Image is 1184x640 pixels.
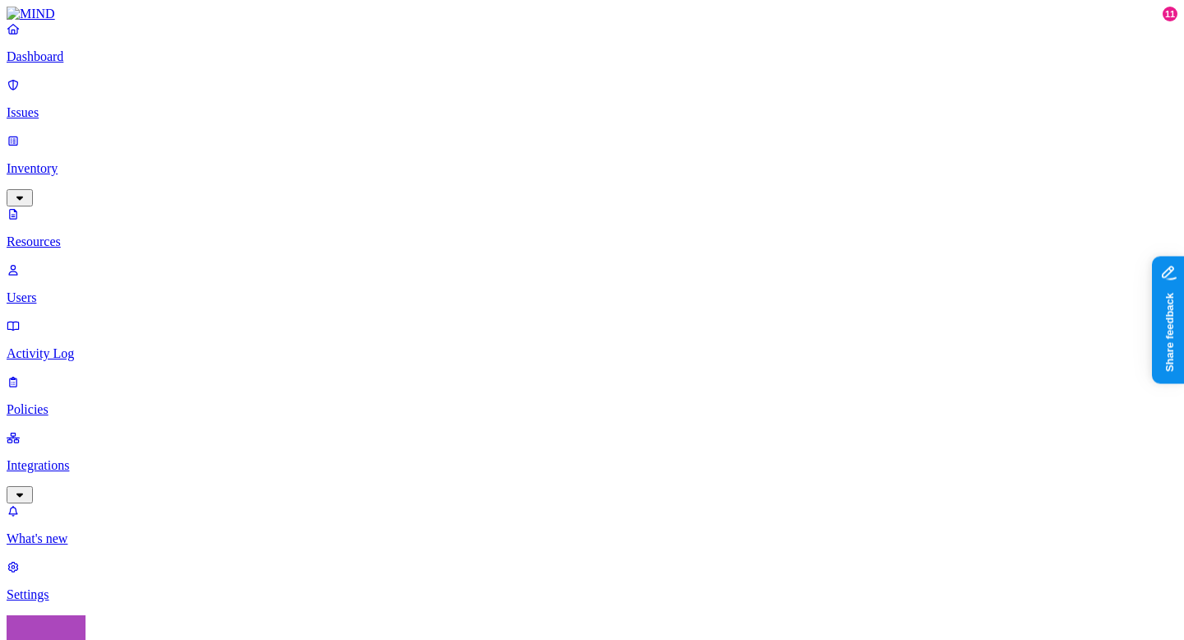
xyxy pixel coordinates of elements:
a: Integrations [7,430,1177,501]
p: Issues [7,105,1177,120]
p: Integrations [7,458,1177,473]
a: Resources [7,206,1177,249]
p: Policies [7,402,1177,417]
a: Users [7,262,1177,305]
a: What's new [7,503,1177,546]
p: Activity Log [7,346,1177,361]
a: Policies [7,374,1177,417]
img: MIND [7,7,55,21]
p: Dashboard [7,49,1177,64]
p: Users [7,290,1177,305]
p: Resources [7,234,1177,249]
p: What's new [7,531,1177,546]
a: MIND [7,7,1177,21]
a: Activity Log [7,318,1177,361]
a: Dashboard [7,21,1177,64]
a: Issues [7,77,1177,120]
p: Settings [7,587,1177,602]
div: 11 [1163,7,1177,21]
a: Inventory [7,133,1177,204]
p: Inventory [7,161,1177,176]
a: Settings [7,559,1177,602]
